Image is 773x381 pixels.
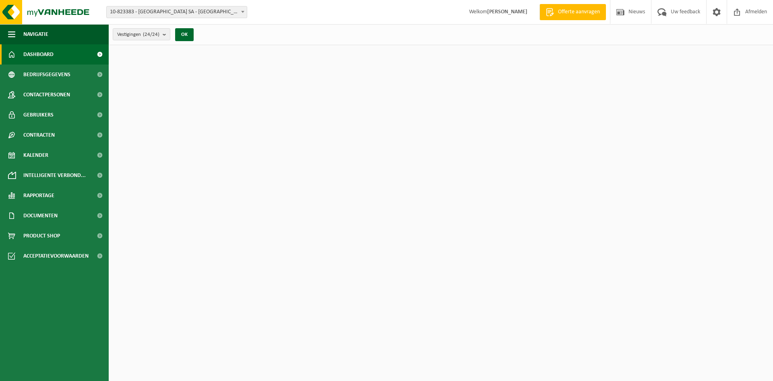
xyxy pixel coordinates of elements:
span: 10-823383 - BELPARK SA - WAVRE [107,6,247,18]
span: Dashboard [23,44,54,65]
span: Intelligente verbond... [23,165,86,185]
span: Product Shop [23,226,60,246]
span: Offerte aanvragen [556,8,602,16]
span: Contracten [23,125,55,145]
span: Bedrijfsgegevens [23,65,70,85]
strong: [PERSON_NAME] [487,9,527,15]
a: Offerte aanvragen [539,4,606,20]
span: Vestigingen [117,29,159,41]
span: Navigatie [23,24,48,44]
span: Kalender [23,145,48,165]
span: Rapportage [23,185,54,206]
span: Contactpersonen [23,85,70,105]
button: Vestigingen(24/24) [113,28,170,40]
count: (24/24) [143,32,159,37]
button: OK [175,28,194,41]
span: Documenten [23,206,58,226]
span: Gebruikers [23,105,54,125]
span: Acceptatievoorwaarden [23,246,89,266]
span: 10-823383 - BELPARK SA - WAVRE [106,6,247,18]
